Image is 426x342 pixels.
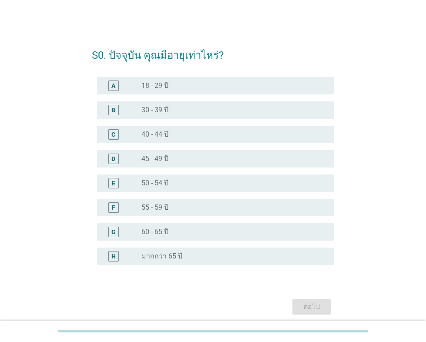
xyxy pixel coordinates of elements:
label: 60 - 65 ปี [141,228,168,236]
label: 30 - 39 ปี [141,106,168,114]
div: C [111,130,115,139]
div: D [111,154,115,163]
div: H [111,251,116,261]
label: 45 - 49 ปี [141,154,168,163]
div: F [112,203,115,212]
label: 40 - 44 ปี [141,130,168,139]
div: A [111,81,115,90]
label: มากกว่า 65 ปี [141,252,182,261]
div: E [112,178,115,188]
label: 55 - 59 ปี [141,203,168,212]
h2: S0. ปัจจุบัน คุณมีอายุเท่าไหร่? [92,39,334,63]
div: G [111,227,116,236]
label: 18 - 29 ปี [141,81,168,90]
label: 50 - 54 ปี [141,179,168,188]
div: B [111,105,115,114]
